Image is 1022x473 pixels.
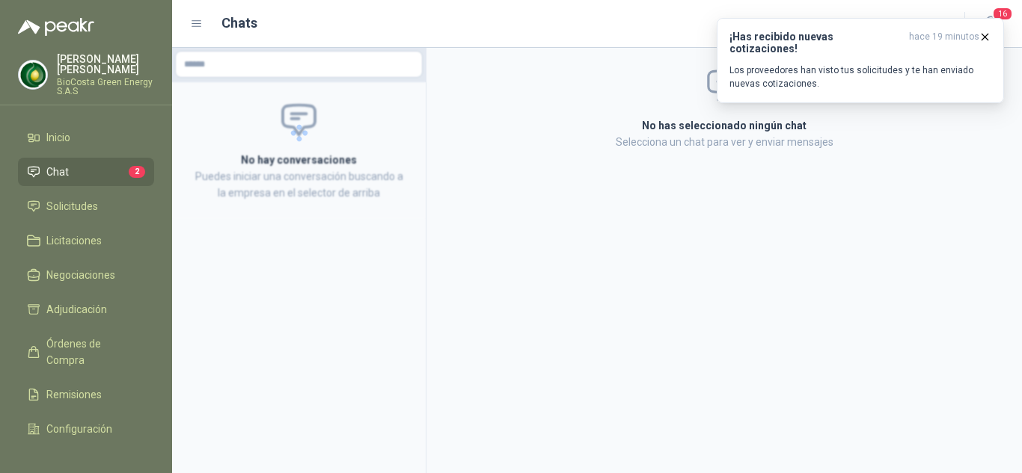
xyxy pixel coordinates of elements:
[221,13,257,34] h1: Chats
[18,295,154,324] a: Adjudicación
[463,117,985,134] h2: No has seleccionado ningún chat
[18,415,154,443] a: Configuración
[19,61,47,89] img: Company Logo
[717,18,1004,103] button: ¡Has recibido nuevas cotizaciones!hace 19 minutos Los proveedores han visto tus solicitudes y te ...
[46,198,98,214] span: Solicitudes
[909,31,979,55] span: hace 19 minutos
[18,158,154,186] a: Chat2
[46,336,140,368] span: Órdenes de Compra
[18,330,154,374] a: Órdenes de Compra
[18,18,94,36] img: Logo peakr
[46,232,102,249] span: Licitaciones
[729,31,903,55] h3: ¡Has recibido nuevas cotizaciones!
[18,261,154,289] a: Negociaciones
[46,267,115,283] span: Negociaciones
[18,192,154,220] a: Solicitudes
[992,7,1013,21] span: 16
[46,129,70,146] span: Inicio
[57,54,154,75] p: [PERSON_NAME] [PERSON_NAME]
[46,421,112,437] span: Configuración
[46,386,102,403] span: Remisiones
[46,301,107,318] span: Adjudicación
[18,123,154,152] a: Inicio
[129,166,145,178] span: 2
[46,164,69,180] span: Chat
[729,64,991,90] p: Los proveedores han visto tus solicitudes y te han enviado nuevas cotizaciones.
[463,134,985,150] p: Selecciona un chat para ver y enviar mensajes
[18,226,154,255] a: Licitaciones
[57,78,154,96] p: BioCosta Green Energy S.A.S
[18,380,154,409] a: Remisiones
[977,10,1004,37] button: 16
